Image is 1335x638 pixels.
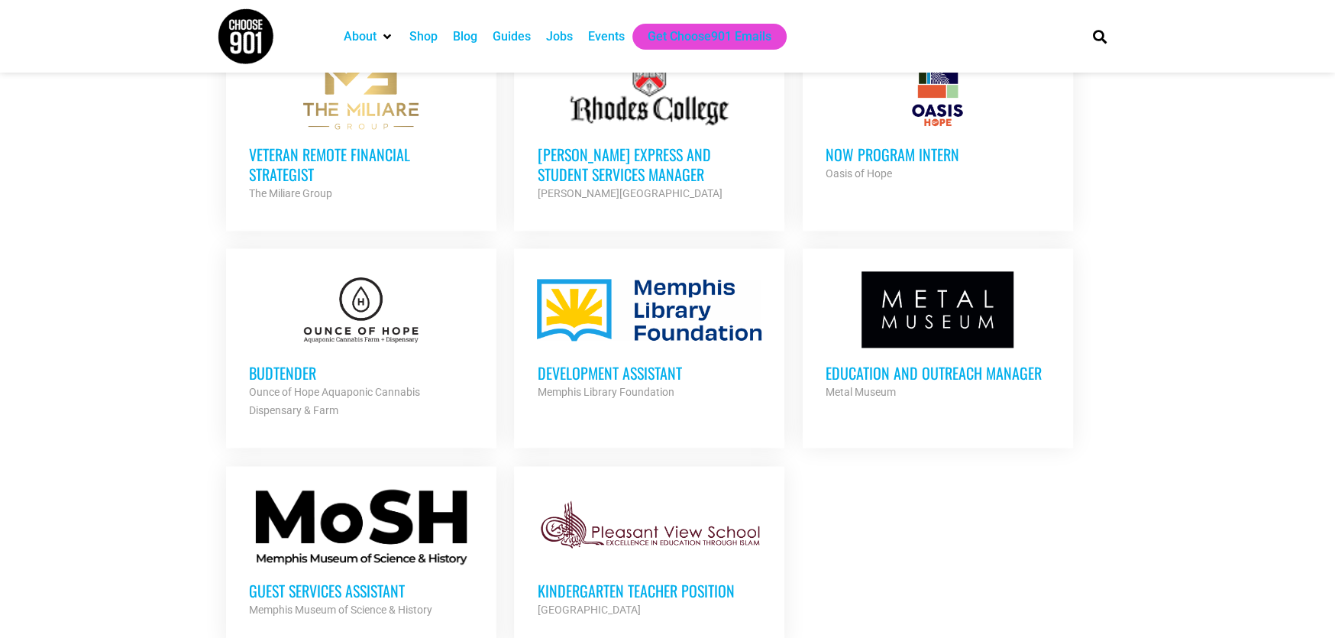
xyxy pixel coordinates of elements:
[826,363,1050,383] h3: Education and Outreach Manager
[537,363,761,383] h3: Development Assistant
[336,24,1066,50] nav: Main nav
[226,30,496,225] a: Veteran Remote Financial Strategist The Miliare Group
[648,28,771,46] a: Get Choose901 Emails
[537,581,761,601] h3: Kindergarten Teacher Position
[336,24,402,50] div: About
[537,604,640,616] strong: [GEOGRAPHIC_DATA]
[249,187,332,199] strong: The Miliare Group
[249,581,474,601] h3: Guest Services Assistant
[249,363,474,383] h3: Budtender
[803,248,1073,424] a: Education and Outreach Manager Metal Museum
[1087,24,1112,49] div: Search
[826,144,1050,164] h3: NOW Program Intern
[546,28,573,46] a: Jobs
[826,386,896,398] strong: Metal Museum
[249,386,420,416] strong: Ounce of Hope Aquaponic Cannabis Dispensary & Farm
[409,28,438,46] a: Shop
[344,28,377,46] a: About
[826,167,892,180] strong: Oasis of Hope
[537,386,674,398] strong: Memphis Library Foundation
[453,28,477,46] a: Blog
[537,187,722,199] strong: [PERSON_NAME][GEOGRAPHIC_DATA]
[803,30,1073,206] a: NOW Program Intern Oasis of Hope
[493,28,531,46] a: Guides
[537,144,761,184] h3: [PERSON_NAME] Express and Student Services Manager
[588,28,625,46] a: Events
[514,30,784,225] a: [PERSON_NAME] Express and Student Services Manager [PERSON_NAME][GEOGRAPHIC_DATA]
[514,248,784,424] a: Development Assistant Memphis Library Foundation
[226,248,496,442] a: Budtender Ounce of Hope Aquaponic Cannabis Dispensary & Farm
[249,604,432,616] strong: Memphis Museum of Science & History
[249,144,474,184] h3: Veteran Remote Financial Strategist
